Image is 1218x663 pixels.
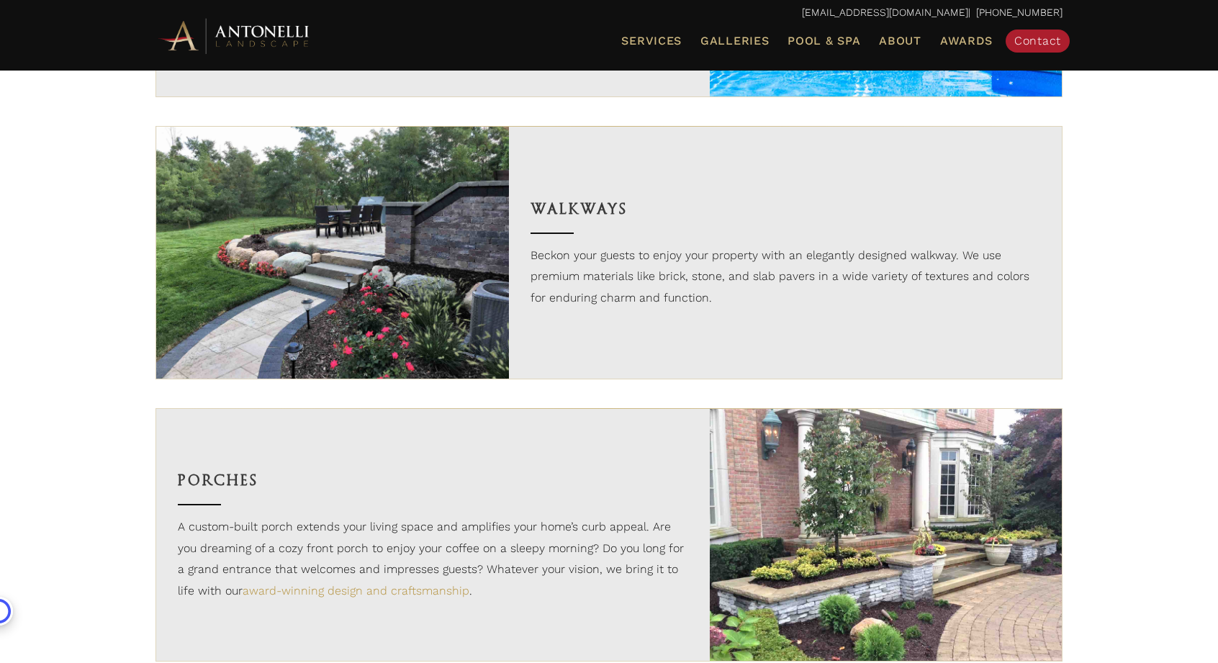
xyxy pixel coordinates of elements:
span: Contact [1014,34,1061,48]
a: Galleries [695,32,775,50]
a: Services [615,32,687,50]
a: Contact [1006,30,1070,53]
span: Galleries [700,34,769,48]
h3: Walkways [531,197,1041,222]
a: [EMAIL_ADDRESS][DOMAIN_NAME] [802,6,968,18]
a: Pool & Spa [782,32,866,50]
p: A custom-built porch extends your living space and amplifies your home’s curb appeal. Are you dre... [178,516,688,601]
span: Services [621,35,682,47]
span: About [879,35,921,47]
span: Pool & Spa [788,34,860,48]
img: Antonelli Horizontal Logo [155,16,314,55]
span: Awards [940,34,993,48]
a: Awards [934,32,998,50]
h3: Porches [178,469,688,493]
a: award-winning design and craftsmanship [243,584,469,597]
a: About [873,32,927,50]
p: Beckon your guests to enjoy your property with an elegantly designed walkway. We use premium mate... [531,245,1041,309]
p: | [PHONE_NUMBER] [155,4,1063,22]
